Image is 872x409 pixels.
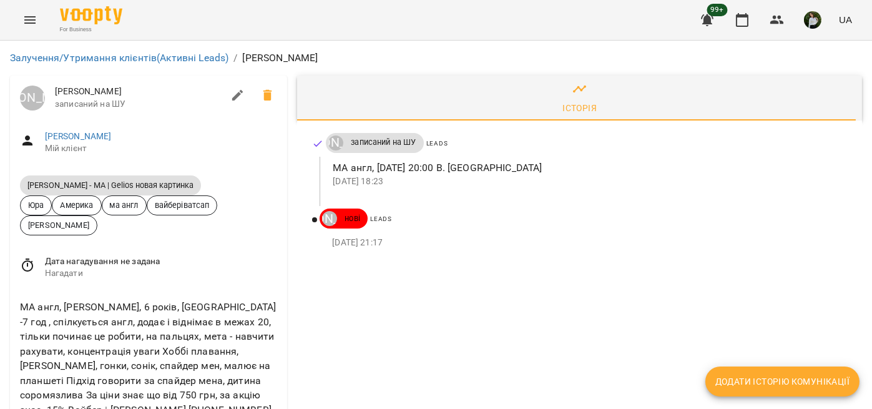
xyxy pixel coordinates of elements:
[322,211,337,226] div: Паламарчук Ольга Миколаївна
[45,255,278,268] span: Дата нагадування не задана
[21,199,51,211] span: Юра
[102,199,146,211] span: ма англ
[337,213,368,224] span: нові
[839,13,852,26] span: UA
[326,136,343,150] a: [PERSON_NAME]
[426,140,448,147] span: Leads
[60,6,122,24] img: Voopty Logo
[10,51,862,66] nav: breadcrumb
[20,86,45,111] div: Юрій Тимочко
[243,51,318,66] p: [PERSON_NAME]
[21,219,97,231] span: [PERSON_NAME]
[715,374,850,389] span: Додати історію комунікації
[333,160,842,175] p: МА англ, [DATE] 20:00 В. [GEOGRAPHIC_DATA]
[804,11,821,29] img: 6b662c501955233907b073253d93c30f.jpg
[60,26,122,34] span: For Business
[333,175,842,188] p: [DATE] 18:23
[55,86,223,98] span: [PERSON_NAME]
[45,142,278,155] span: Мій клієнт
[10,52,228,64] a: Залучення/Утримання клієнтів(Активні Leads)
[562,101,597,116] div: Історія
[52,199,100,211] span: Америка
[343,137,423,148] span: записаний на ШУ
[45,267,278,280] span: Нагадати
[328,136,343,150] div: Юрій Тимочко
[15,5,45,35] button: Menu
[147,199,217,211] span: вайберіватсап
[705,367,860,397] button: Додати історію комунікації
[707,4,728,16] span: 99+
[332,237,842,249] p: [DATE] 21:17
[20,180,201,190] span: [PERSON_NAME] - МА | Gelios новая картинка
[320,211,337,226] a: [PERSON_NAME]
[370,215,392,222] span: Leads
[834,8,857,31] button: UA
[55,98,223,111] span: записаний на ШУ
[20,86,45,111] a: [PERSON_NAME]
[45,131,112,141] a: [PERSON_NAME]
[233,51,237,66] li: /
